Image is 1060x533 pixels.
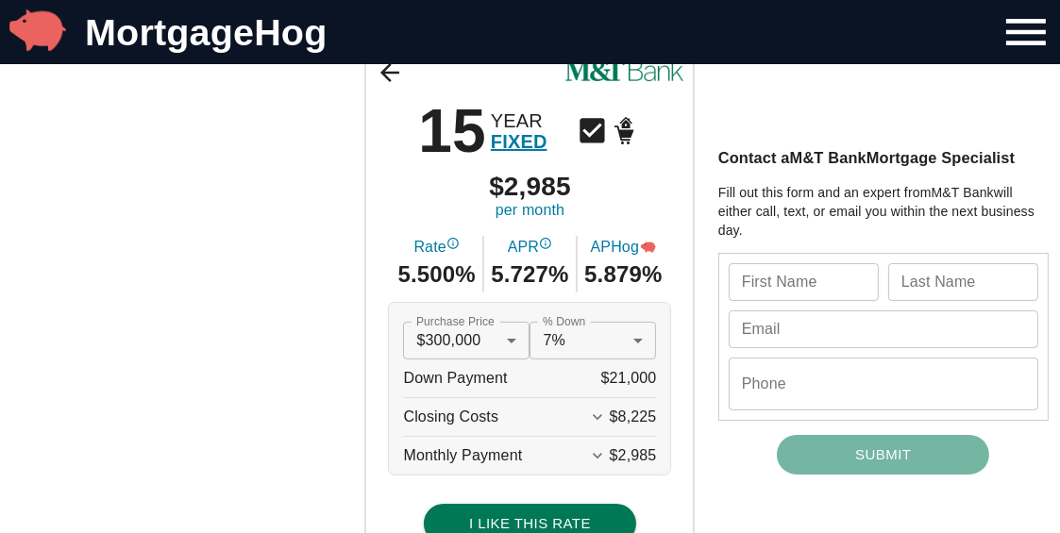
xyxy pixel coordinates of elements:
[718,183,1049,240] p: Fill out this form and an expert from M&T Bank will either call, text, or email you within the ne...
[591,237,656,258] span: APHog
[565,59,683,81] img: M&T Bank Logo
[585,405,610,429] button: Expand More
[413,237,459,258] span: Rate
[403,322,530,359] div: $300,000
[491,110,547,131] span: YEAR
[729,263,879,301] input: Jenny
[729,358,1038,410] input: (555) 867-5309
[641,237,656,258] div: Annual Percentage HOG Rate - The interest rate on the loan if lender fees were averaged into each...
[9,2,66,58] img: MortgageHog Logo
[403,398,498,436] span: Closing Costs
[508,237,552,258] span: APR
[584,258,662,291] span: 5.879%
[403,437,522,475] span: Monthly Payment
[539,237,552,250] svg: Annual Percentage Rate - The interest rate on the loan if lender fees were averaged into each mon...
[576,114,609,147] svg: Conventional Mortgage
[489,174,571,200] span: $2,985
[609,114,642,147] svg: Home Purchase
[585,443,610,468] button: Expand More
[601,359,657,397] span: $21,000
[491,258,568,291] span: 5.727%
[496,200,564,222] span: per month
[446,237,460,250] svg: Interest Rate "rate", reflects the cost of borrowing. If the interest rate is 3% and your loan is...
[491,131,547,152] span: FIXED
[85,11,327,53] a: MortgageHog
[397,258,475,291] span: 5.500%
[403,359,507,397] span: Down Payment
[729,310,1038,348] input: jenny.tutone@email.com
[888,263,1038,301] input: Tutone
[610,408,657,425] span: $8,225
[641,240,656,255] img: APHog Icon
[718,147,1049,169] h3: Contact a M&T Bank Mortgage Specialist
[418,101,486,161] span: 15
[610,447,657,463] span: $2,985
[530,322,656,359] div: 7%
